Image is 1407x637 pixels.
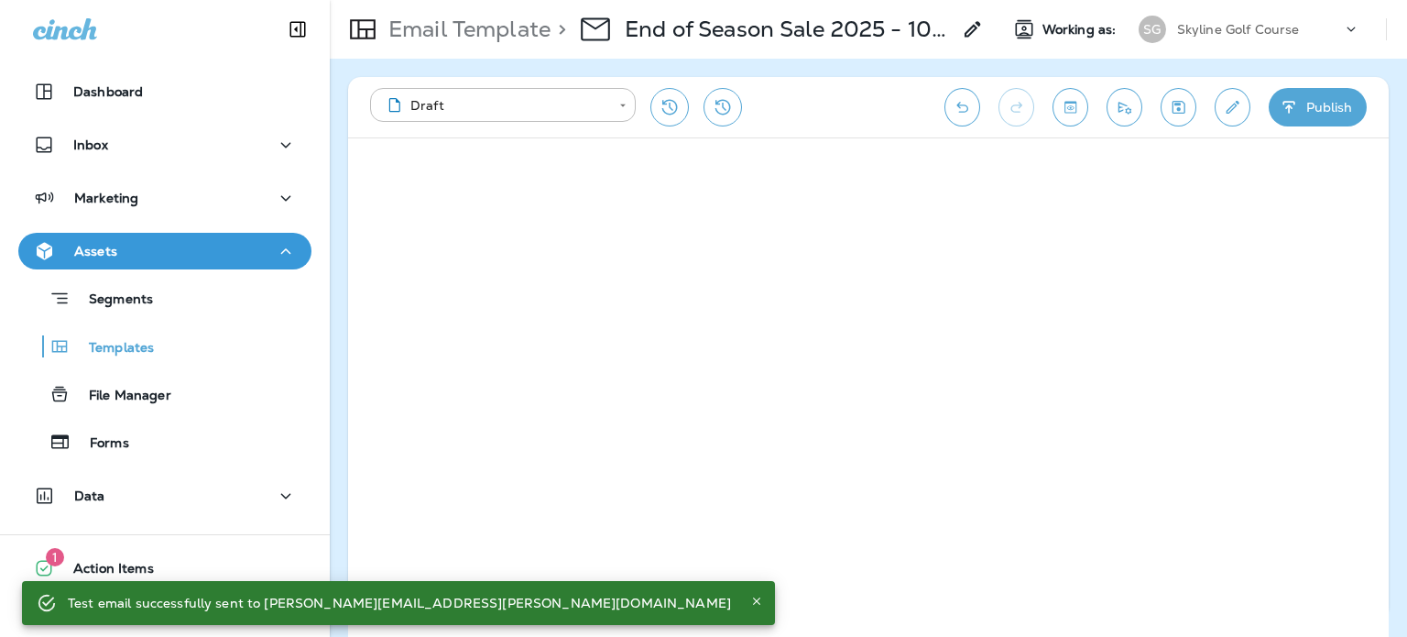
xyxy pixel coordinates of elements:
[1215,88,1250,126] button: Edit details
[746,590,768,612] button: Close
[18,550,311,587] button: 1Action Items
[46,548,64,566] span: 1
[71,291,153,310] p: Segments
[625,16,951,43] p: End of Season Sale 2025 - 10/1 (4)
[71,388,171,405] p: File Manager
[1177,22,1300,37] p: Skyline Golf Course
[272,11,323,48] button: Collapse Sidebar
[1107,88,1142,126] button: Send test email
[18,478,311,514] button: Data
[18,594,311,631] button: What's New
[381,16,551,43] p: Email Template
[1161,88,1196,126] button: Save
[18,375,311,413] button: File Manager
[18,423,311,461] button: Forms
[55,561,154,583] span: Action Items
[71,435,129,453] p: Forms
[1139,16,1166,43] div: SG
[18,180,311,216] button: Marketing
[1042,22,1120,38] span: Working as:
[650,88,689,126] button: Restore from previous version
[74,244,117,258] p: Assets
[74,489,105,503] p: Data
[1269,88,1367,126] button: Publish
[18,126,311,163] button: Inbox
[703,88,742,126] button: View Changelog
[18,73,311,110] button: Dashboard
[68,587,731,620] div: Test email successfully sent to [PERSON_NAME][EMAIL_ADDRESS][PERSON_NAME][DOMAIN_NAME]
[551,16,566,43] p: >
[18,327,311,366] button: Templates
[73,84,143,99] p: Dashboard
[71,340,154,357] p: Templates
[18,279,311,318] button: Segments
[73,137,108,152] p: Inbox
[383,96,606,115] div: Draft
[944,88,980,126] button: Undo
[74,191,138,205] p: Marketing
[1053,88,1088,126] button: Toggle preview
[18,233,311,269] button: Assets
